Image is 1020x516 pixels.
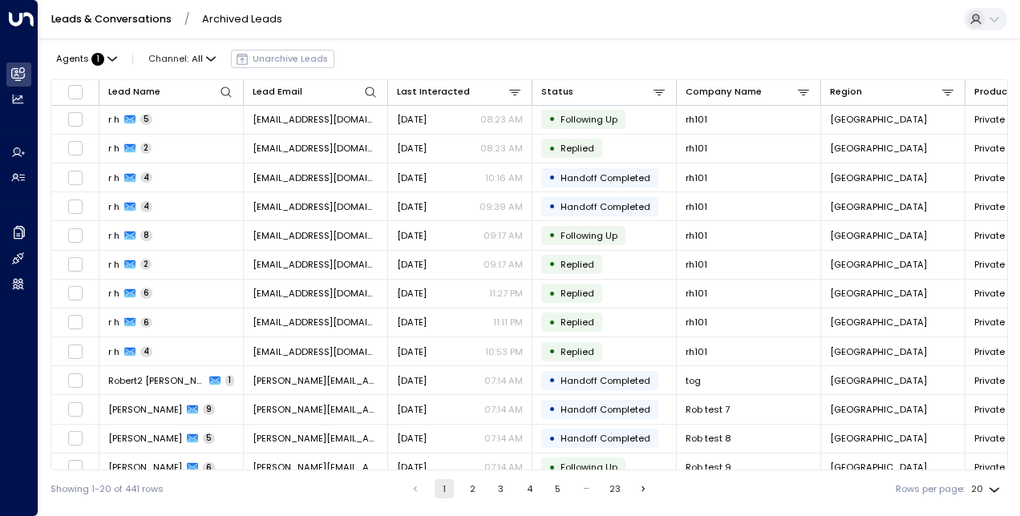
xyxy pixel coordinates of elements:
span: 6 [140,288,152,299]
span: 1 [225,375,234,386]
span: 4 [140,346,152,357]
span: tog [686,374,701,387]
button: Go to page 4 [520,479,539,498]
span: Toggle select row [67,373,83,389]
div: Region [830,84,862,99]
p: 09:17 AM [484,258,523,271]
span: Robert Noguera [108,461,182,474]
span: rh101 [686,229,707,242]
div: Status [541,84,667,99]
div: Last Interacted [397,84,523,99]
div: • [548,253,556,275]
span: Toggle select row [67,285,83,301]
span: r h [108,171,119,184]
div: Lead Email [253,84,378,99]
span: Handoff Completed [561,171,650,184]
span: 4 [140,172,152,183]
div: Status [541,84,573,99]
span: Aug 28, 2025 [397,171,427,184]
div: • [548,398,556,420]
div: • [548,283,556,304]
p: 09:39 AM [480,200,523,213]
span: rayan@hotmail.com [253,171,378,184]
span: London [830,316,927,329]
button: Go to page 2 [463,479,482,498]
p: 07:14 AM [484,432,523,445]
a: Leads & Conversations [51,12,172,26]
li: / [184,12,189,26]
div: Region [830,84,956,99]
p: 08:23 AM [480,113,523,126]
span: Robert2 Noguera [108,374,204,387]
nav: pagination navigation [405,479,654,498]
span: rayan@hotmail.com [253,258,378,271]
span: Aug 28, 2025 [397,200,427,213]
span: Toggle select row [67,459,83,475]
span: r h [108,258,119,271]
span: Rob test 7 [686,403,730,416]
span: r h [108,287,119,300]
span: robert.nogueral+7@gmail.com [253,403,378,416]
span: Replied [561,345,594,358]
div: • [548,428,556,449]
span: Toggle select row [67,401,83,417]
div: • [548,108,556,130]
span: Aug 28, 2025 [397,258,427,271]
button: Go to page 3 [492,479,511,498]
span: Toggle select row [67,344,83,360]
span: Aug 28, 2025 [397,229,427,242]
button: Go to next page [634,479,654,498]
span: London [830,345,927,358]
p: 08:23 AM [480,142,523,155]
span: 5 [203,433,215,444]
span: Yesterday [397,461,427,474]
span: Channel: [143,50,221,67]
span: r h [108,113,119,126]
div: • [548,196,556,217]
span: 2 [140,143,152,154]
span: r h [108,345,119,358]
span: Toggle select row [67,430,83,446]
span: London [830,287,927,300]
span: 4 [140,201,152,212]
span: rh101 [686,316,707,329]
span: Replied [561,142,594,155]
div: • [548,341,556,362]
span: Following Up [561,229,617,242]
span: London [830,461,927,474]
div: : [56,53,104,66]
span: Toggle select row [67,314,83,330]
span: Following Up [561,461,617,474]
div: Lead Name [108,84,160,99]
span: Yesterday [397,403,427,416]
span: rh101 [686,345,707,358]
span: Toggle select row [67,228,83,244]
p: 09:17 AM [484,229,523,242]
span: 8 [140,230,152,241]
a: Archived Leads [202,12,282,26]
span: London [830,432,927,445]
span: Toggle select row [67,170,83,186]
span: Handoff Completed [561,374,650,387]
span: Yesterday [397,142,427,155]
span: rayan@hotmail.com [253,316,378,329]
span: rh101 [686,200,707,213]
p: 10:53 PM [485,345,523,358]
span: robert.nogueral+8@gmail.com [253,432,378,445]
span: Yesterday [397,113,427,126]
div: Showing 1-20 of 441 rows [51,482,164,496]
span: Robert Noguera [108,403,182,416]
span: London [830,200,927,213]
span: Toggle select row [67,140,83,156]
span: rayan@hotmail.com [253,142,378,155]
p: 07:14 AM [484,374,523,387]
span: 6 [140,317,152,329]
span: Toggle select row [67,199,83,215]
span: rayan@hotmail.com [253,200,378,213]
span: rh101 [686,287,707,300]
span: rayan@hotmail.com [253,287,378,300]
span: rayan@hotmail.com [253,113,378,126]
span: Aug 21, 2025 [397,316,427,329]
div: … [577,479,596,498]
span: rh101 [686,258,707,271]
